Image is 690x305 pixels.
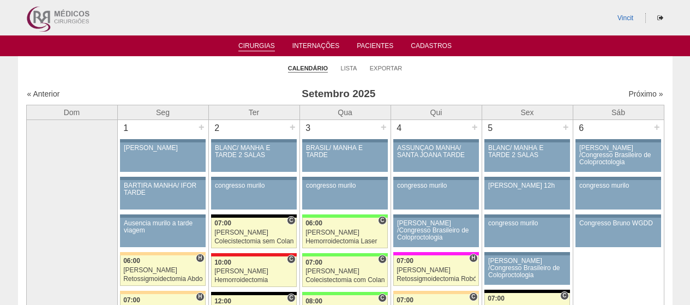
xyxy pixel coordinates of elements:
div: [PERSON_NAME] /Congresso Brasileiro de Coloproctologia [488,258,566,279]
a: congresso murilo [302,180,387,210]
div: Retossigmoidectomia Abdominal VL [123,276,202,283]
span: 07:00 [397,296,413,304]
div: [PERSON_NAME] [123,267,202,274]
div: Key: Aviso [393,177,478,180]
span: 06:00 [305,219,322,227]
div: BRASIL/ MANHÃ E TARDE [306,145,384,159]
div: [PERSON_NAME] /Congresso Brasileiro de Coloproctologia [579,145,657,166]
span: 07:00 [123,296,140,304]
a: ASSUNÇÃO MANHÃ/ SANTA JOANA TARDE [393,142,478,172]
div: Key: Bartira [120,291,205,294]
a: Pacientes [357,42,393,53]
div: Key: Aviso [120,177,205,180]
span: Consultório [287,294,295,302]
div: Key: Aviso [484,252,569,255]
th: Dom [26,105,117,119]
div: congresso murilo [488,220,566,227]
span: 07:00 [488,295,505,302]
div: Key: Aviso [302,177,387,180]
a: [PERSON_NAME] [120,142,205,172]
div: 1 [118,120,135,136]
div: [PERSON_NAME] [214,229,293,236]
th: Qua [299,105,391,119]
a: Calendário [288,64,328,73]
a: Ausencia murilo a tarde viagem [120,218,205,247]
a: « Anterior [27,89,60,98]
div: + [197,120,206,134]
a: BLANC/ MANHÃ E TARDE 2 SALAS [484,142,569,172]
span: 08:00 [305,297,322,305]
div: + [288,120,297,134]
a: C 06:00 [PERSON_NAME] Hemorroidectomia Laser [302,218,387,248]
div: Congresso Bruno WGDD [579,220,657,227]
div: congresso murilo [215,182,293,189]
span: 06:00 [123,257,140,265]
div: Colecistectomia com Colangiografia VL [305,277,385,284]
div: Key: Brasil [302,253,387,256]
div: Key: Aviso [393,214,478,218]
a: Congresso Bruno WGDD [575,218,661,247]
div: BLANC/ MANHÃ E TARDE 2 SALAS [488,145,566,159]
div: congresso murilo [397,182,475,189]
span: Hospital [196,292,204,301]
div: Key: Brasil [302,292,387,295]
div: Hemorroidectomia [214,277,293,284]
a: BRASIL/ MANHÃ E TARDE [302,142,387,172]
a: Vincit [617,14,633,22]
div: + [470,120,479,134]
div: [PERSON_NAME] [124,145,202,152]
th: Sex [482,105,573,119]
th: Sáb [573,105,664,119]
a: [PERSON_NAME] /Congresso Brasileiro de Coloproctologia [393,218,478,247]
span: Consultório [378,255,386,264]
div: Key: Aviso [211,139,296,142]
a: Próximo » [628,89,663,98]
div: Key: Pro Matre [393,252,478,255]
div: congresso murilo [306,182,384,189]
div: Key: Brasil [302,214,387,218]
div: ASSUNÇÃO MANHÃ/ SANTA JOANA TARDE [397,145,475,159]
div: BLANC/ MANHÃ E TARDE 2 SALAS [215,145,293,159]
span: 07:00 [214,219,231,227]
div: Colecistectomia sem Colangiografia VL [214,238,293,245]
i: Sair [657,15,663,21]
div: Key: Assunção [211,253,296,256]
div: BARTIRA MANHÃ/ IFOR TARDE [124,182,202,196]
span: Hospital [469,254,477,262]
div: Key: Bartira [393,291,478,294]
span: Consultório [560,291,568,300]
div: [PERSON_NAME] [305,229,385,236]
span: Consultório [469,292,477,301]
span: Consultório [287,255,295,264]
span: Consultório [378,294,386,302]
span: 07:00 [397,257,413,265]
a: H 06:00 [PERSON_NAME] Retossigmoidectomia Abdominal VL [120,255,205,286]
div: Key: Aviso [211,177,296,180]
div: 5 [482,120,499,136]
div: Key: Aviso [484,214,569,218]
a: [PERSON_NAME] /Congresso Brasileiro de Coloproctologia [575,142,661,172]
span: 12:00 [214,297,231,305]
div: Key: Aviso [393,139,478,142]
div: Key: Aviso [575,214,661,218]
a: congresso murilo [211,180,296,210]
a: Exportar [370,64,403,72]
a: congresso murilo [393,180,478,210]
a: C 10:00 [PERSON_NAME] Hemorroidectomia [211,256,296,287]
div: Key: Blanc [484,290,569,293]
div: 4 [391,120,408,136]
div: Key: Aviso [484,177,569,180]
div: + [561,120,571,134]
div: + [652,120,662,134]
div: Key: Aviso [120,214,205,218]
a: H 07:00 [PERSON_NAME] Retossigmoidectomia Robótica [393,255,478,286]
div: Key: Blanc [211,292,296,295]
div: + [379,120,388,134]
a: congresso murilo [575,180,661,210]
div: congresso murilo [579,182,657,189]
a: Cirurgias [238,42,275,51]
div: 3 [300,120,317,136]
div: [PERSON_NAME] [397,267,476,274]
div: Key: Blanc [211,214,296,218]
th: Seg [117,105,208,119]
